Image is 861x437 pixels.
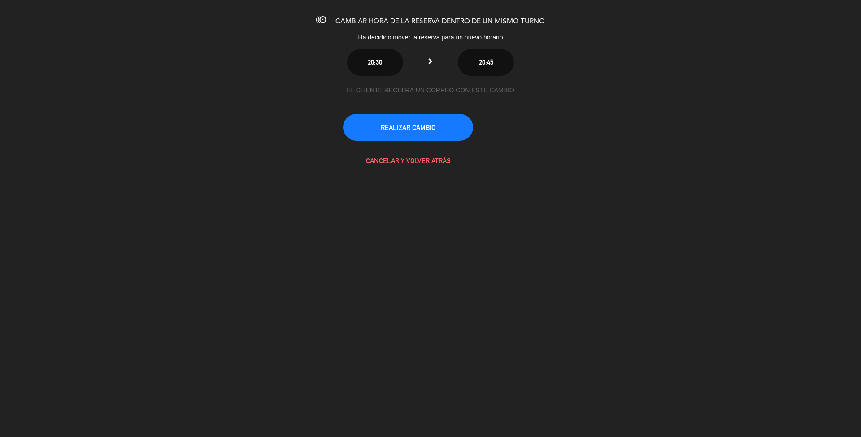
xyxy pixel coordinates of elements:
button: 20:45 [458,49,514,76]
span: CAMBIAR HORA DE LA RESERVA DENTRO DE UN MISMO TURNO [335,18,545,25]
div: Ha decidido mover la reserva para un nuevo horario [283,32,578,43]
button: CANCELAR Y VOLVER ATRÁS [343,147,473,174]
button: REALIZAR CAMBIO [343,114,473,141]
span: 20:45 [479,58,493,66]
button: 20:30 [347,49,403,76]
div: EL CLIENTE RECIBIRÁ UN CORREO CON ESTE CAMBIO [343,85,518,95]
span: 20:30 [368,58,382,66]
